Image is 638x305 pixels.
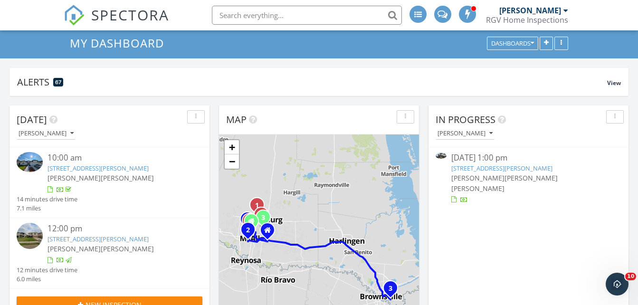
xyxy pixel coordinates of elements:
a: 10:00 am [STREET_ADDRESS][PERSON_NAME] [PERSON_NAME][PERSON_NAME] 14 minutes drive time 7.1 miles [17,152,202,213]
i: 3 [389,286,392,292]
span: [DATE] [17,113,47,126]
a: Zoom in [225,140,239,154]
span: 67 [55,79,61,86]
span: [PERSON_NAME] [505,173,558,182]
img: 9554306%2Freports%2Fb02b65cd-e829-4f76-93b4-9b1173c09a9f%2Fcover_photos%2FZozrGcaht8HaGMnZvidC%2F... [17,152,43,172]
button: [PERSON_NAME] [17,127,76,140]
span: [PERSON_NAME] [101,173,154,182]
a: [STREET_ADDRESS][PERSON_NAME] [451,164,552,172]
div: Alerts [17,76,607,88]
input: Search everything... [212,6,402,25]
div: [PERSON_NAME] [438,130,493,137]
a: [DATE] 1:00 pm [STREET_ADDRESS][PERSON_NAME] [PERSON_NAME][PERSON_NAME][PERSON_NAME] [436,152,621,205]
a: Zoom out [225,154,239,169]
div: [PERSON_NAME] [499,6,561,15]
div: 5140 Alexa Rd, Brownsville, TX 78521 [390,288,396,294]
button: Dashboards [487,37,538,50]
span: [PERSON_NAME] [451,184,505,193]
span: SPECTORA [91,5,169,25]
span: [PERSON_NAME] [48,173,101,182]
img: The Best Home Inspection Software - Spectora [64,5,85,26]
span: [PERSON_NAME] [101,244,154,253]
img: streetview [17,223,43,249]
span: Map [226,113,247,126]
div: 7.1 miles [17,204,77,213]
a: SPECTORA [64,13,169,33]
i: 2 [246,227,250,234]
div: RGV Home Inspections [486,15,568,25]
span: [PERSON_NAME] [48,244,101,253]
div: 12:00 pm [48,223,187,235]
div: [DATE] 1:00 pm [451,152,606,164]
div: San Juan TX 78589 [267,230,273,236]
a: My Dashboard [70,35,172,51]
div: 2001 S 39th St, McAllen, TX 78503 [248,229,254,235]
a: 12:00 pm [STREET_ADDRESS][PERSON_NAME] [PERSON_NAME][PERSON_NAME] 12 minutes drive time 6.0 miles [17,223,202,284]
button: [PERSON_NAME] [436,127,495,140]
a: [STREET_ADDRESS][PERSON_NAME] [48,164,149,172]
div: 6.0 miles [17,275,77,284]
img: 9560686%2Freports%2F43818122-b1fe-404e-9163-d3e6466b9294%2Fcover_photos%2FRTej8g9auFxqJ06vPB3a%2F... [436,153,447,159]
span: View [607,79,621,87]
span: In Progress [436,113,495,126]
i: 3 [261,215,265,221]
a: [STREET_ADDRESS][PERSON_NAME] [48,235,149,243]
div: 2824 Hibiscus Ave, McAllen TX 78501 [251,221,257,227]
div: 1012 N Buxton Ave, Edinburg, TX NULL [257,205,263,210]
div: 4820 S Landon Ave, Edinburg, TX 78539 [263,217,269,223]
iframe: Intercom live chat [606,273,628,295]
i: 1 [255,202,259,209]
div: Dashboards [491,40,534,47]
span: 10 [625,273,636,280]
div: 12 minutes drive time [17,266,77,275]
div: 10:00 am [48,152,187,164]
div: 14 minutes drive time [17,195,77,204]
div: [PERSON_NAME] [19,130,74,137]
span: [PERSON_NAME] [451,173,505,182]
